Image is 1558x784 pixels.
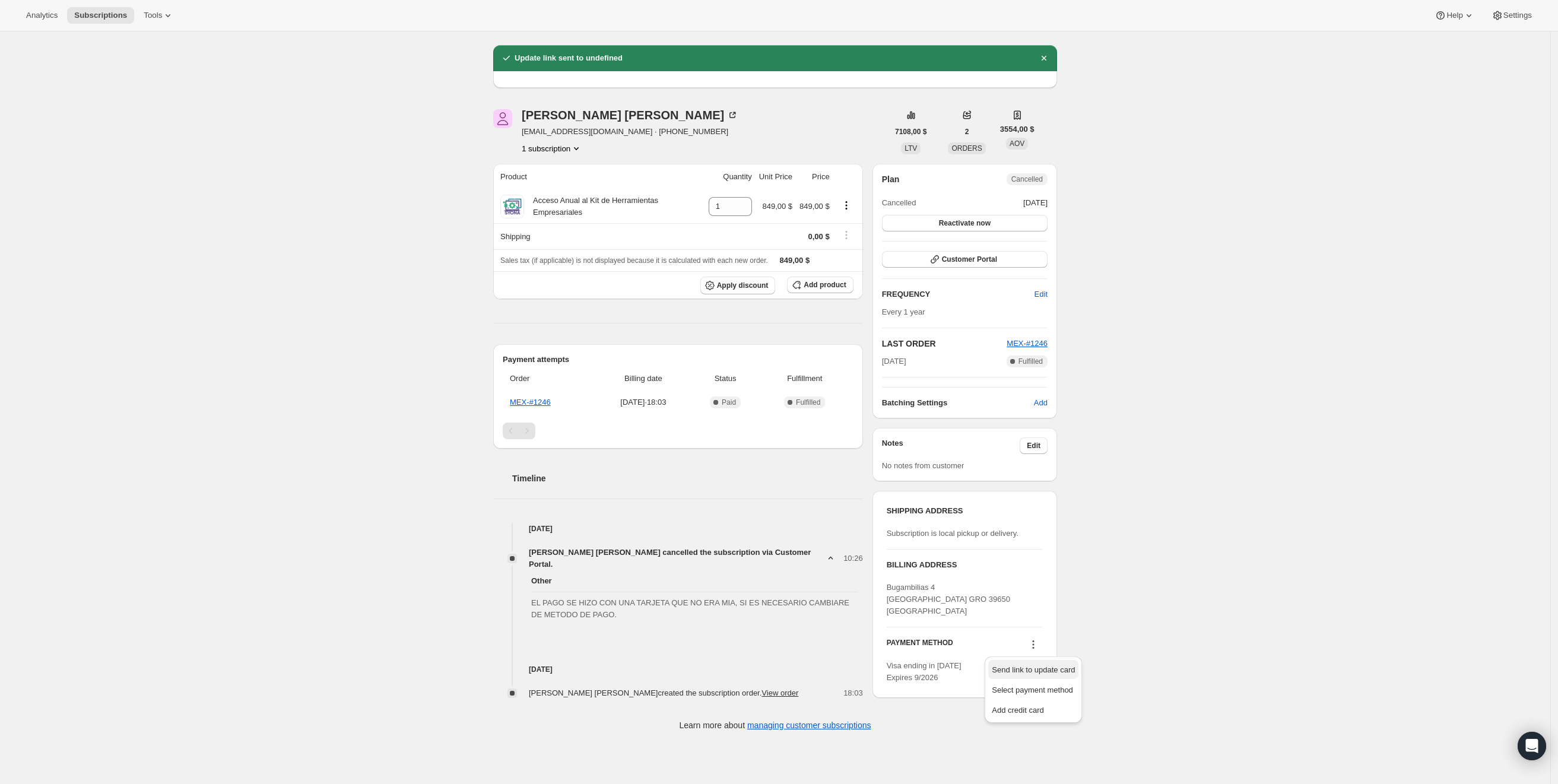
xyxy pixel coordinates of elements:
button: Add [1027,393,1055,412]
span: Status [694,373,756,385]
span: Edit [1027,441,1040,450]
button: Select payment method [988,680,1078,699]
button: 7108,00 $ [888,123,934,140]
button: Tools [137,7,181,24]
button: Add credit card [988,700,1078,719]
h2: Payment attempts [503,354,853,366]
button: Descartar notificación [1036,50,1052,66]
span: LTV [905,144,917,153]
span: 0,00 $ [808,232,830,241]
button: Product actions [837,199,856,212]
span: [DATE] [882,356,906,367]
a: MEX-#1246 [510,398,551,407]
h4: [DATE] [493,664,863,675]
span: 849,00 $ [799,202,830,211]
button: Edit [1020,437,1048,454]
h3: BILLING ADDRESS [887,559,1043,571]
button: Product actions [522,142,582,154]
span: Send link to update card [992,665,1075,674]
span: [EMAIL_ADDRESS][DOMAIN_NAME] · [PHONE_NUMBER] [522,126,738,138]
th: Price [796,164,833,190]
button: Send link to update card [988,660,1078,679]
span: Reactivate now [939,218,991,228]
span: [DATE] · 18:03 [599,396,687,408]
th: Product [493,164,705,190]
span: Visa ending in [DATE] Expires 9/2026 [887,661,962,682]
button: [PERSON_NAME] [PERSON_NAME] cancelled the subscription via Customer Portal. [529,547,836,570]
span: Billing date [599,373,687,385]
span: 10:26 [843,553,863,564]
h3: PAYMENT METHOD [887,638,953,654]
h2: LAST ORDER [882,338,1007,350]
span: Edit [1035,288,1048,300]
span: Apply discount [717,281,769,290]
span: Paid [722,398,736,407]
span: Settings [1503,11,1532,20]
span: Add [1034,397,1048,409]
button: Apply discount [700,277,776,294]
span: Sales tax (if applicable) is not displayed because it is calculated with each new order. [500,256,768,265]
span: [DATE] [1023,197,1048,209]
span: No notes from customer [882,461,964,470]
span: [PERSON_NAME] [PERSON_NAME] created the subscription order. [529,688,798,697]
span: Analytics [26,11,58,20]
p: Learn more about [680,719,871,731]
button: Add product [787,277,853,293]
h2: FREQUENCY [882,288,1035,300]
h4: [DATE] [493,523,863,535]
span: Cancelled [882,197,916,209]
th: Unit Price [756,164,796,190]
span: 7108,00 $ [895,127,926,137]
a: View order [761,688,798,697]
button: Edit [1027,285,1055,304]
span: Subscriptions [74,11,127,20]
a: MEX-#1246 [1007,339,1048,348]
h6: Batching Settings [882,397,1034,409]
span: Add credit card [992,706,1043,715]
h3: Notes [882,437,1020,454]
span: Bugambilias 4 [GEOGRAPHIC_DATA] GRO 39650 [GEOGRAPHIC_DATA] [887,583,1010,615]
h2: Timeline [512,472,863,484]
button: Settings [1484,7,1539,24]
button: Subscriptions [67,7,134,24]
span: Cancelled [1011,174,1043,184]
span: Select payment method [992,685,1073,694]
button: Shipping actions [837,228,856,242]
span: Other [531,575,858,587]
div: Acceso Anual al Kit de Herramientas Empresariales [524,195,702,218]
button: Help [1427,7,1481,24]
span: 18:03 [843,687,863,699]
span: Every 1 year [882,307,925,316]
span: Almendra Lizbeth Iberri Gil [493,109,512,128]
th: Quantity [705,164,756,190]
span: Tools [144,11,162,20]
h3: SHIPPING ADDRESS [887,505,1043,517]
span: 849,00 $ [780,256,810,265]
button: Reactivate now [882,215,1048,231]
span: Help [1446,11,1462,20]
h2: Plan [882,173,900,185]
span: Customer Portal [942,255,997,264]
button: MEX-#1246 [1007,338,1048,350]
img: product img [500,195,524,218]
th: Shipping [493,223,705,249]
div: Open Intercom Messenger [1518,732,1546,760]
span: Fulfillment [763,373,846,385]
div: [PERSON_NAME] [PERSON_NAME] [522,109,738,121]
span: Fulfilled [1018,357,1043,366]
span: ORDERS [951,144,982,153]
span: 3554,00 $ [1000,123,1035,135]
span: 2 [965,127,969,137]
span: EL PAGO SE HIZO CON UNA TARJETA QUE NO ERA MIA, SI ES NECESARIO CAMBIARE DE METODO DE PAGO. [531,597,858,621]
button: Customer Portal [882,251,1048,268]
th: Order [503,366,595,392]
span: AOV [1010,139,1024,148]
a: managing customer subscriptions [747,720,871,730]
span: Subscription is local pickup or delivery. [887,529,1018,538]
span: [PERSON_NAME] [PERSON_NAME] cancelled the subscription via Customer Portal. [529,547,825,570]
button: Analytics [19,7,65,24]
button: 2 [958,123,976,140]
nav: Paginación [503,423,853,439]
span: 849,00 $ [762,202,792,211]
